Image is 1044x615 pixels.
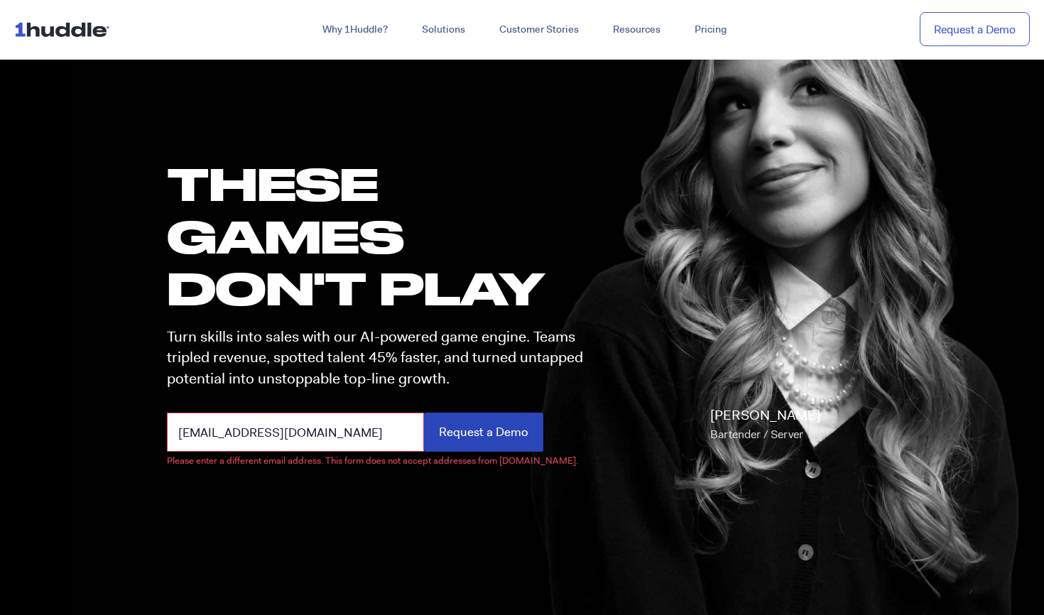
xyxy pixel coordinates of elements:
p: Turn skills into sales with our AI-powered game engine. Teams tripled revenue, spotted talent 45%... [167,327,596,389]
label: Please enter a different email address. This form does not accept addresses from [DOMAIN_NAME]. [167,455,578,468]
a: Pricing [678,17,744,43]
a: Customer Stories [482,17,596,43]
img: ... [14,16,116,43]
a: Why 1Huddle? [305,17,405,43]
input: Request a Demo [424,413,543,452]
input: Business Email* [167,413,424,452]
p: [PERSON_NAME] [710,406,820,445]
a: Request a Demo [920,12,1030,47]
h1: these GAMES DON'T PLAY [167,158,596,314]
span: Bartender / Server [710,427,803,442]
a: Solutions [405,17,482,43]
a: Resources [596,17,678,43]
